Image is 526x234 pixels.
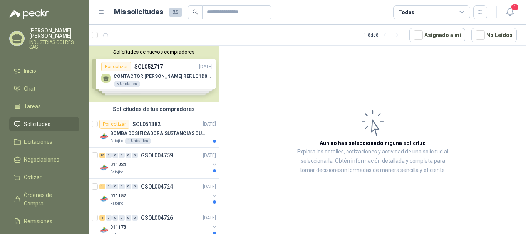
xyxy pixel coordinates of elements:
[110,161,126,168] p: 011224
[141,184,173,189] p: GSOL004724
[132,153,138,158] div: 0
[114,7,163,18] h1: Mis solicitudes
[203,152,216,159] p: [DATE]
[511,3,519,11] span: 1
[24,155,59,164] span: Negociaciones
[471,28,517,42] button: No Leídos
[89,46,219,102] div: Solicitudes de nuevos compradoresPor cotizarSOL052717[DATE] CONTACTOR [PERSON_NAME] REF.LC1D09 A ...
[132,121,161,127] p: SOL051382
[106,153,112,158] div: 0
[24,191,72,208] span: Órdenes de Compra
[24,102,41,111] span: Tareas
[9,135,79,149] a: Licitaciones
[92,49,216,55] button: Solicitudes de nuevos compradores
[99,182,218,207] a: 1 0 0 0 0 0 GSOL004724[DATE] Company Logo011157Patojito
[112,215,118,221] div: 0
[9,81,79,96] a: Chat
[126,215,131,221] div: 0
[24,67,36,75] span: Inicio
[110,130,206,137] p: BOMBA DOSIFICADORA SUSTANCIAS QUIMICAS
[9,188,79,211] a: Órdenes de Compra
[126,184,131,189] div: 0
[99,163,109,172] img: Company Logo
[141,215,173,221] p: GSOL004726
[409,28,465,42] button: Asignado a mi
[169,8,182,17] span: 25
[203,214,216,222] p: [DATE]
[106,215,112,221] div: 0
[132,184,138,189] div: 0
[203,121,216,128] p: [DATE]
[99,215,105,221] div: 2
[126,153,131,158] div: 0
[9,152,79,167] a: Negociaciones
[119,184,125,189] div: 0
[320,139,426,147] h3: Aún no has seleccionado niguna solicitud
[132,215,138,221] div: 0
[112,153,118,158] div: 0
[503,5,517,19] button: 1
[398,8,414,17] div: Todas
[29,28,79,39] p: [PERSON_NAME] [PERSON_NAME]
[24,173,42,182] span: Cotizar
[106,184,112,189] div: 0
[9,170,79,185] a: Cotizar
[99,184,105,189] div: 1
[193,9,198,15] span: search
[110,200,123,207] p: Patojito
[297,147,449,175] p: Explora los detalles, cotizaciones y actividad de una solicitud al seleccionarla. Obtén informaci...
[24,120,50,128] span: Solicitudes
[110,192,126,200] p: 011157
[125,138,151,144] div: 1 Unidades
[110,224,126,231] p: 011178
[112,184,118,189] div: 0
[9,117,79,131] a: Solicitudes
[110,169,123,175] p: Patojito
[119,153,125,158] div: 0
[99,120,129,129] div: Por cotizar
[99,132,109,141] img: Company Logo
[24,138,52,146] span: Licitaciones
[24,84,35,93] span: Chat
[141,153,173,158] p: GSOL004759
[119,215,125,221] div: 0
[110,138,123,144] p: Patojito
[99,153,105,158] div: 15
[9,9,49,19] img: Logo peakr
[89,102,219,116] div: Solicitudes de tus compradores
[89,116,219,148] a: Por cotizarSOL051382[DATE] Company LogoBOMBA DOSIFICADORA SUSTANCIAS QUIMICASPatojito1 Unidades
[9,214,79,229] a: Remisiones
[364,29,403,41] div: 1 - 8 de 8
[24,217,52,226] span: Remisiones
[203,183,216,190] p: [DATE]
[99,194,109,204] img: Company Logo
[9,99,79,114] a: Tareas
[9,64,79,78] a: Inicio
[29,40,79,49] p: INDUSTRIAS COLRES SAS
[99,151,218,175] a: 15 0 0 0 0 0 GSOL004759[DATE] Company Logo011224Patojito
